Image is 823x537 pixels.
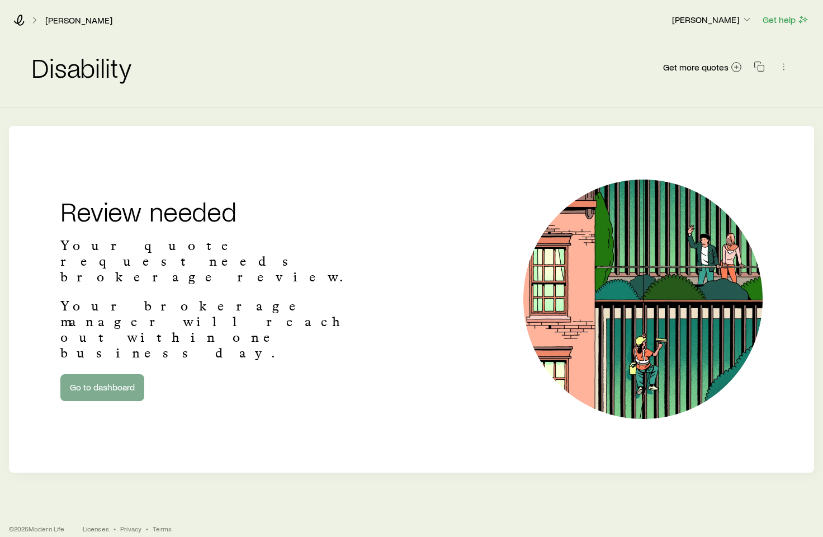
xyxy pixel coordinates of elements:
button: [PERSON_NAME] [671,13,753,27]
span: • [113,524,116,533]
a: [PERSON_NAME] [45,15,113,26]
span: • [146,524,148,533]
p: [PERSON_NAME] [672,14,753,25]
h2: Disability [31,54,131,81]
a: Privacy [120,524,141,533]
p: Your brokerage manager will reach out within one business day. [60,298,351,361]
a: Licenses [83,524,109,533]
span: Get more quotes [663,63,729,72]
a: Go to dashboard [60,374,144,401]
a: Get more quotes [663,61,742,74]
button: Get help [762,13,810,26]
p: Your quote request needs brokerage review. [60,238,351,285]
p: © 2025 Modern Life [9,524,65,533]
a: Terms [153,524,172,533]
h2: Review needed [60,197,351,224]
img: Illustration of a window cleaner. [523,180,763,419]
